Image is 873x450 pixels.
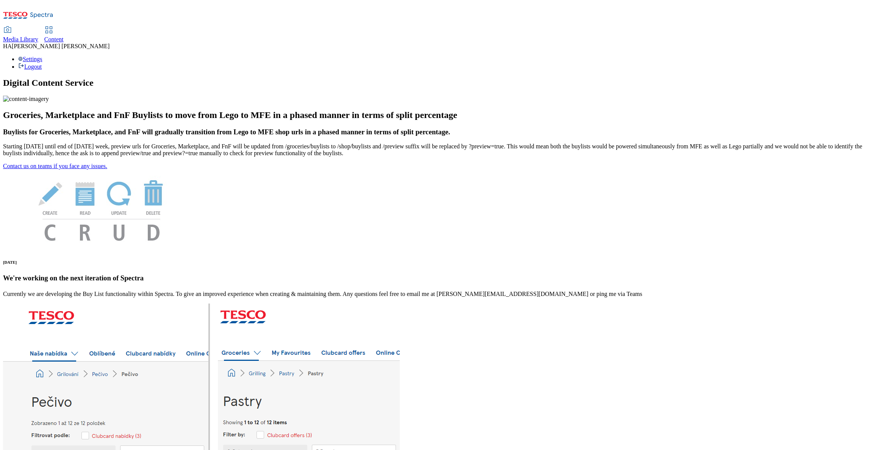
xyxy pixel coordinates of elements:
[3,27,38,43] a: Media Library
[3,128,870,136] h3: Buylists for Groceries, Marketplace, and FnF will gradually transition from Lego to MFE shop urls...
[3,274,870,282] h3: We're working on the next iteration of Spectra
[3,110,870,120] h2: Groceries, Marketplace and FnF Buylists to move from Lego to MFE in a phased manner in terms of s...
[3,143,870,157] p: Starting [DATE] until end of [DATE] week, preview urls for Groceries, Marketplace, and FnF will b...
[3,291,870,297] p: Currently we are developing the Buy List functionality within Spectra. To give an improved experi...
[44,27,64,43] a: Content
[3,170,200,249] img: News Image
[3,96,49,102] img: content-imagery
[12,43,110,49] span: [PERSON_NAME] [PERSON_NAME]
[44,36,64,42] span: Content
[3,78,870,88] h1: Digital Content Service
[18,63,42,70] a: Logout
[3,260,870,264] h6: [DATE]
[3,163,107,169] a: Contact us on teams if you face any issues.
[3,36,38,42] span: Media Library
[3,43,12,49] span: HA
[18,56,42,62] a: Settings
